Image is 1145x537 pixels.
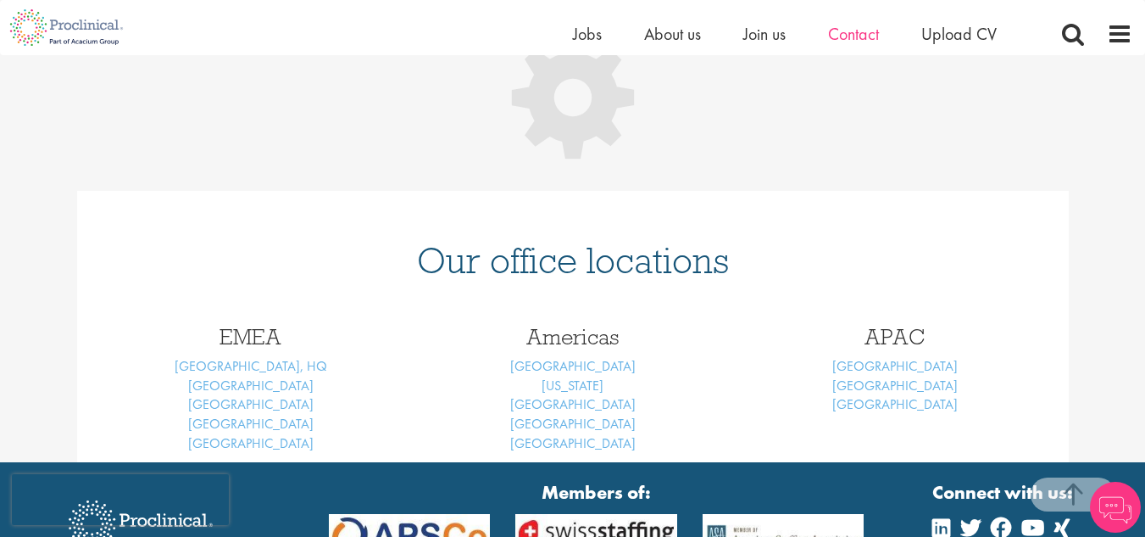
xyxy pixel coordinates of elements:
a: [GEOGRAPHIC_DATA] [510,415,636,433]
a: [GEOGRAPHIC_DATA] [510,357,636,375]
a: Jobs [573,23,602,45]
a: [GEOGRAPHIC_DATA] [188,395,314,413]
a: [GEOGRAPHIC_DATA] [188,415,314,433]
a: [GEOGRAPHIC_DATA] [832,377,958,394]
a: Upload CV [921,23,997,45]
a: About us [644,23,701,45]
a: [GEOGRAPHIC_DATA] [188,377,314,394]
h1: Our office locations [103,242,1043,279]
strong: Members of: [329,479,864,506]
a: [US_STATE] [542,377,603,394]
h3: APAC [747,326,1043,348]
a: Contact [828,23,879,45]
img: Chatbot [1090,482,1141,533]
iframe: reCAPTCHA [12,474,229,525]
a: [GEOGRAPHIC_DATA] [832,357,958,375]
h3: EMEA [103,326,399,348]
a: [GEOGRAPHIC_DATA], HQ [175,357,327,375]
strong: Connect with us: [932,479,1076,506]
a: [GEOGRAPHIC_DATA] [510,434,636,452]
a: [GEOGRAPHIC_DATA] [510,395,636,413]
a: [GEOGRAPHIC_DATA] [188,434,314,452]
a: Join us [743,23,786,45]
h3: Americas [425,326,721,348]
a: [GEOGRAPHIC_DATA] [832,395,958,413]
